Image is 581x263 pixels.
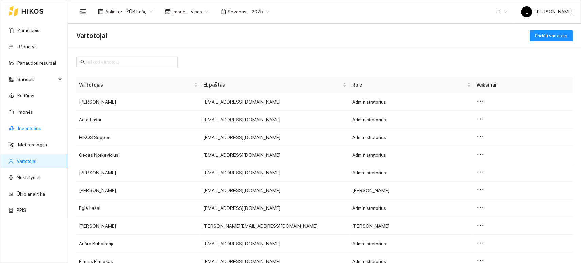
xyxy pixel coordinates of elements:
[200,93,350,111] td: [EMAIL_ADDRESS][DOMAIN_NAME]
[80,9,86,15] span: menu-fold
[476,186,484,194] span: ellipsis
[476,168,484,176] span: ellipsis
[191,6,208,17] span: Visos
[349,93,473,111] td: Administratorius
[86,58,174,66] input: Ieškoti vartotojų
[200,111,350,128] td: [EMAIL_ADDRESS][DOMAIN_NAME]
[17,73,56,86] span: Sandėlis
[17,191,45,197] a: Ūkio analitika
[17,93,34,98] a: Kultūros
[76,182,200,199] td: [PERSON_NAME]
[105,8,122,15] span: Aplinka :
[497,6,507,17] span: LT
[17,158,36,164] a: Vartotojai
[200,128,350,146] td: [EMAIL_ADDRESS][DOMAIN_NAME]
[349,111,473,128] td: Administratorius
[18,126,41,131] a: Inventorius
[200,182,350,199] td: [EMAIL_ADDRESS][DOMAIN_NAME]
[126,6,153,17] span: ŽŪB Lašų
[17,28,39,33] a: Žemėlapis
[76,199,200,217] td: Eglė Lašai
[165,9,171,14] span: shop
[76,128,200,146] td: HIKOS Support
[352,81,466,89] span: Rolė
[17,109,33,115] a: Įmonės
[200,146,350,164] td: [EMAIL_ADDRESS][DOMAIN_NAME]
[200,77,350,93] th: this column's title is El. paštas,this column is sortable
[200,217,350,235] td: [PERSON_NAME][EMAIL_ADDRESS][DOMAIN_NAME]
[98,9,103,14] span: layout
[473,77,573,93] th: Veiksmai
[476,203,484,212] span: ellipsis
[17,60,56,66] a: Panaudoti resursai
[252,6,269,17] span: 2025
[200,235,350,252] td: [EMAIL_ADDRESS][DOMAIN_NAME]
[76,164,200,182] td: [PERSON_NAME]
[76,93,200,111] td: [PERSON_NAME]
[17,44,37,49] a: Užduotys
[17,175,41,180] a: Nustatymai
[221,9,226,14] span: calendar
[200,164,350,182] td: [EMAIL_ADDRESS][DOMAIN_NAME]
[172,8,187,15] span: Įmonė :
[476,150,484,158] span: ellipsis
[476,221,484,229] span: ellipsis
[349,182,473,199] td: [PERSON_NAME]
[521,9,572,14] span: [PERSON_NAME]
[76,146,200,164] td: Gedas Norkevicius
[476,115,484,123] span: ellipsis
[349,146,473,164] td: Administratorius
[18,142,47,148] a: Meteorologija
[79,81,193,89] span: Vartotojas
[17,207,26,213] a: PPIS
[76,111,200,128] td: Auto Lašai
[80,60,85,64] span: search
[349,199,473,217] td: Administratorius
[200,199,350,217] td: [EMAIL_ADDRESS][DOMAIN_NAME]
[349,77,473,93] th: this column's title is Rolė,this column is sortable
[203,81,342,89] span: El. paštas
[530,30,573,41] button: Pridėti vartotoją
[349,128,473,146] td: Administratorius
[476,97,484,105] span: ellipsis
[526,6,528,17] span: L
[76,235,200,252] td: Aušra Buhalterija
[535,32,567,40] span: Pridėti vartotoją
[76,30,107,41] span: Vartotojai
[349,164,473,182] td: Administratorius
[76,5,90,18] button: menu-fold
[228,8,247,15] span: Sezonas :
[76,77,200,93] th: this column's title is Vartotojas,this column is sortable
[349,217,473,235] td: [PERSON_NAME]
[476,133,484,141] span: ellipsis
[76,217,200,235] td: [PERSON_NAME]
[476,239,484,247] span: ellipsis
[349,235,473,252] td: Administratorius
